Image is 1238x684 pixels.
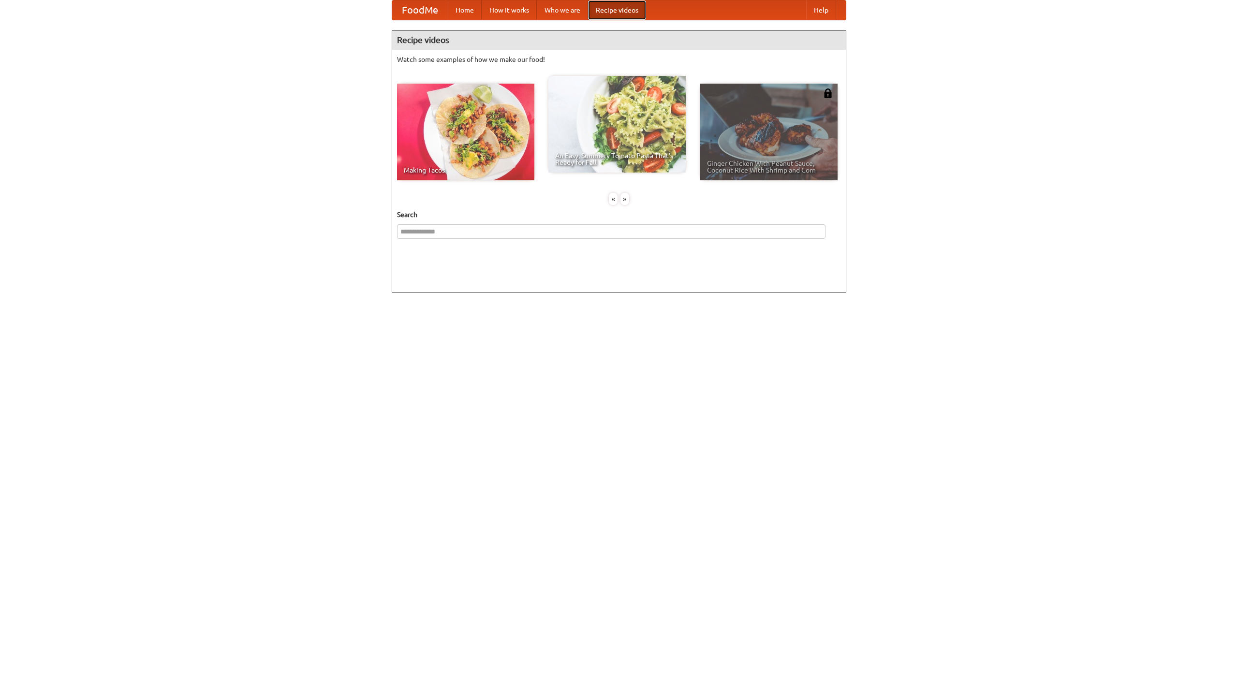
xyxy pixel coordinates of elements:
a: An Easy, Summery Tomato Pasta That's Ready for Fall [548,76,686,173]
a: Recipe videos [588,0,646,20]
h4: Recipe videos [392,30,846,50]
span: Making Tacos [404,167,528,174]
img: 483408.png [823,88,833,98]
a: Who we are [537,0,588,20]
a: FoodMe [392,0,448,20]
a: Making Tacos [397,84,534,180]
h5: Search [397,210,841,219]
div: « [609,193,618,205]
span: An Easy, Summery Tomato Pasta That's Ready for Fall [555,152,679,166]
div: » [620,193,629,205]
a: Home [448,0,482,20]
a: Help [806,0,836,20]
p: Watch some examples of how we make our food! [397,55,841,64]
a: How it works [482,0,537,20]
